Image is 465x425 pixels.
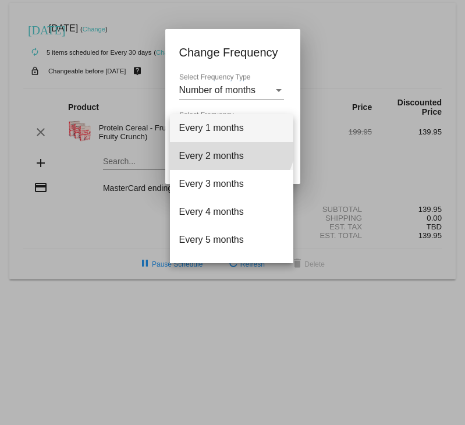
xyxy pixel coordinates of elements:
[179,114,284,142] span: Every 1 months
[179,198,284,226] span: Every 4 months
[179,170,284,198] span: Every 3 months
[179,226,284,254] span: Every 5 months
[179,142,284,170] span: Every 2 months
[179,254,284,282] span: Every 6 months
